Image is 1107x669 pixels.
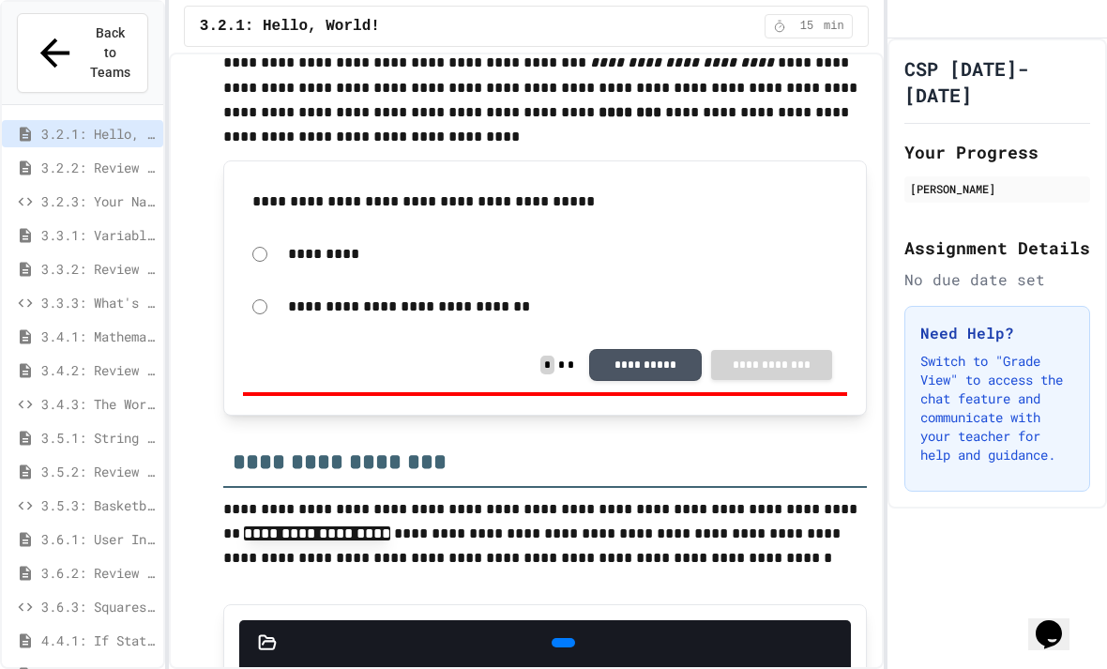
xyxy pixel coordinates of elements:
[904,55,1090,108] h1: CSP [DATE]-[DATE]
[41,124,156,144] span: 3.2.1: Hello, World!
[904,139,1090,165] h2: Your Progress
[41,259,156,279] span: 3.3.2: Review - Variables and Data Types
[41,158,156,177] span: 3.2.2: Review - Hello, World!
[41,495,156,515] span: 3.5.3: Basketballs and Footballs
[41,428,156,448] span: 3.5.1: String Operators
[200,15,380,38] span: 3.2.1: Hello, World!
[88,23,132,83] span: Back to Teams
[904,268,1090,291] div: No due date set
[41,360,156,380] span: 3.4.2: Review - Mathematical Operators
[920,352,1074,464] p: Switch to "Grade View" to access the chat feature and communicate with your teacher for help and ...
[41,293,156,312] span: 3.3.3: What's the Type?
[904,235,1090,261] h2: Assignment Details
[41,191,156,211] span: 3.2.3: Your Name and Favorite Movie
[41,462,156,481] span: 3.5.2: Review - String Operators
[41,631,156,650] span: 4.4.1: If Statements
[41,529,156,549] span: 3.6.1: User Input
[41,394,156,414] span: 3.4.3: The World's Worst Farmers Market
[41,597,156,616] span: 3.6.3: Squares and Circles
[824,19,844,34] span: min
[41,225,156,245] span: 3.3.1: Variables and Data Types
[1028,594,1088,650] iframe: chat widget
[910,180,1084,197] div: [PERSON_NAME]
[41,327,156,346] span: 3.4.1: Mathematical Operators
[792,19,822,34] span: 15
[920,322,1074,344] h3: Need Help?
[41,563,156,583] span: 3.6.2: Review - User Input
